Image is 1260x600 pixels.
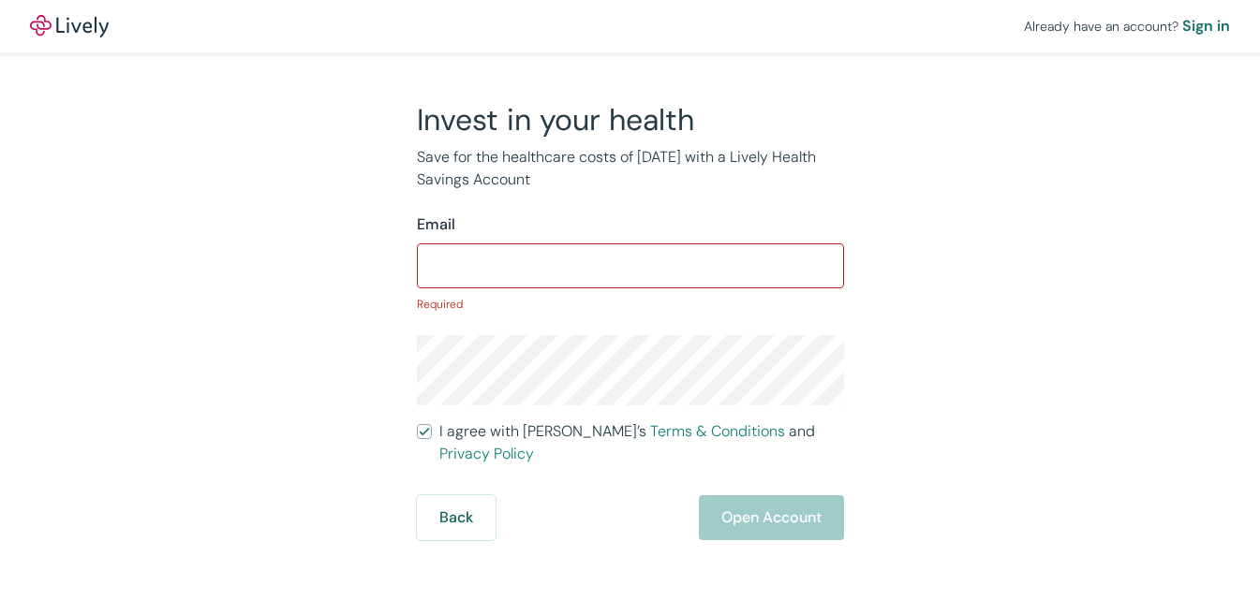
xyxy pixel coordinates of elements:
[417,146,844,191] p: Save for the healthcare costs of [DATE] with a Lively Health Savings Account
[1182,15,1230,37] a: Sign in
[439,444,534,463] a: Privacy Policy
[650,421,785,441] a: Terms & Conditions
[30,15,109,37] a: LivelyLively
[30,15,109,37] img: Lively
[417,495,496,540] button: Back
[417,101,844,139] h2: Invest in your health
[439,420,844,465] span: I agree with [PERSON_NAME]’s and
[417,213,455,236] label: Email
[1024,15,1230,37] div: Already have an account?
[417,296,844,313] p: Required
